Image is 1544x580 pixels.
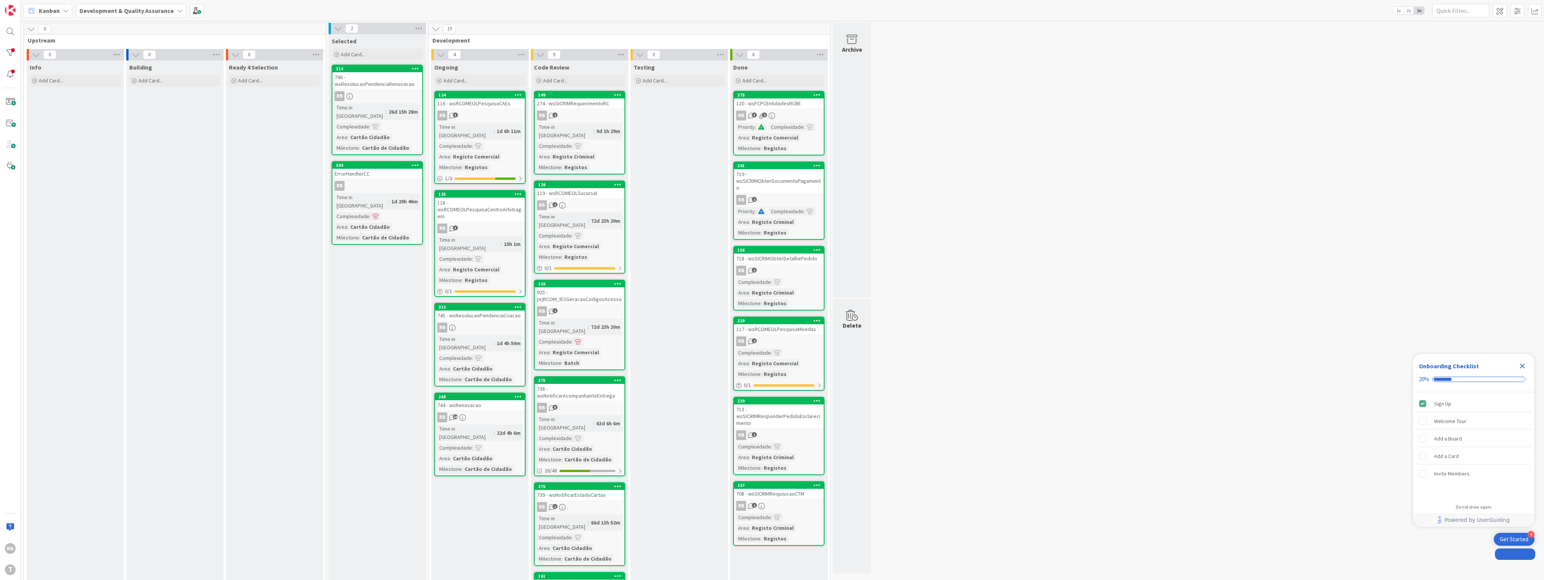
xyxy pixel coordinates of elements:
[495,429,523,437] div: 22d 4h 6m
[437,335,494,352] div: Time in [GEOGRAPHIC_DATA]
[537,319,588,335] div: Time in [GEOGRAPHIC_DATA]
[749,359,750,368] span: :
[495,339,523,347] div: 1d 4h 50m
[553,308,558,313] span: 1
[734,398,824,404] div: 239
[734,111,824,120] div: RB
[537,152,550,161] div: Area
[1516,360,1528,372] div: Close Checklist
[435,174,525,183] div: 1/3
[336,163,422,168] div: 394
[762,144,788,152] div: Registos
[332,162,422,179] div: 394ErrorHandlerCC
[494,127,495,135] span: :
[769,123,804,131] div: Complexidade
[537,212,588,229] div: Time in [GEOGRAPHIC_DATA]
[434,91,526,184] a: 124116 - wsRCOMEOLPesquisaCAEsRBTime in [GEOGRAPHIC_DATA]:1d 6h 11mComplexidade:Area:Registo Come...
[572,142,573,150] span: :
[771,442,772,451] span: :
[593,127,594,135] span: :
[538,281,624,287] div: 220
[594,127,622,135] div: 9d 1h 29m
[736,195,746,205] div: RB
[369,122,370,131] span: :
[762,299,788,307] div: Registos
[437,323,447,333] div: RB
[551,152,596,161] div: Registo Criminal
[543,77,567,84] span: Add Card...
[348,133,392,141] div: Cartão Cidadão
[749,133,750,142] span: :
[752,338,757,343] span: 2
[561,359,562,367] span: :
[332,65,422,72] div: 314
[332,91,422,101] div: RB
[435,92,525,108] div: 124116 - wsRCOMEOLPesquisaCAEs
[734,169,824,193] div: 719 - wsSICRIMObterDocumentoPagamento
[1432,4,1489,17] input: Quick Filter...
[437,375,462,383] div: Milestone
[535,200,624,210] div: RB
[335,133,347,141] div: Area
[138,77,163,84] span: Add Card...
[450,265,451,274] span: :
[734,247,824,263] div: 156718 - wsSICRIMObterDetalhePedido
[737,92,824,98] div: 378
[438,304,525,310] div: 313
[453,113,458,117] span: 3
[438,192,525,197] div: 125
[463,163,489,171] div: Registos
[545,264,552,272] span: 0 / 1
[1434,452,1459,461] div: Add a Card
[1419,376,1429,383] div: 20%
[538,182,624,187] div: 126
[462,163,463,171] span: :
[550,152,551,161] span: :
[551,445,594,453] div: Cartão Cidadão
[762,370,788,378] div: Registos
[437,364,450,373] div: Area
[450,364,451,373] span: :
[348,223,392,231] div: Cartão Cidadão
[387,108,420,116] div: 26d 15h 28m
[238,77,262,84] span: Add Card...
[589,217,622,225] div: 72d 23h 20m
[450,454,451,463] span: :
[736,207,755,216] div: Priority
[435,393,525,400] div: 268
[445,287,452,295] span: 0 / 1
[593,419,594,428] span: :
[749,288,750,297] span: :
[335,91,345,101] div: RB
[1434,434,1462,443] div: Add a Board
[1416,395,1531,412] div: Sign Up is complete.
[1416,430,1531,447] div: Add a Board is incomplete.
[737,163,824,168] div: 241
[736,442,771,451] div: Complexidade
[495,127,523,135] div: 1d 6h 11m
[537,455,561,464] div: Milestone
[335,103,386,120] div: Time in [GEOGRAPHIC_DATA]
[501,240,502,248] span: :
[750,359,800,368] div: Registo Comercial
[434,303,526,387] a: 313745 - wsResolucaoPendenciaCriacaoRBTime in [GEOGRAPHIC_DATA]:1d 4h 50mComplexidade:Area:Cartão...
[435,198,525,221] div: 118 - wsRCOMEOLPesquisaCentroArbitragem
[771,349,772,357] span: :
[752,113,757,117] span: 3
[437,223,447,233] div: RB
[435,287,525,296] div: 0/1
[537,123,593,139] div: Time in [GEOGRAPHIC_DATA]
[389,197,420,206] div: 1d 20h 46m
[561,253,562,261] span: :
[335,233,359,242] div: Milestone
[335,144,359,152] div: Milestone
[734,92,824,98] div: 378
[359,144,360,152] span: :
[450,152,451,161] span: :
[752,432,757,437] span: 1
[761,144,762,152] span: :
[341,51,365,58] span: Add Card...
[535,92,624,108] div: 149274 - wsSICRIMRequerimentoRC
[643,77,667,84] span: Add Card...
[804,207,805,216] span: :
